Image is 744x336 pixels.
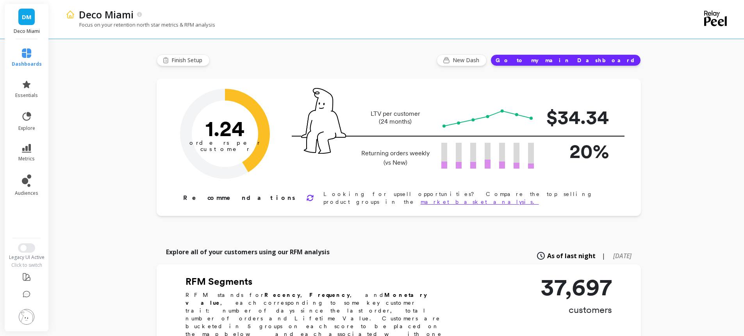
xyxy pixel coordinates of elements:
[200,146,250,153] tspan: customer
[4,254,50,261] div: Legacy UI Active
[309,292,350,298] b: Frequency
[359,149,432,167] p: Returning orders weekly (vs New)
[4,262,50,268] div: Click to switch
[18,243,35,253] button: Switch to New UI
[18,125,35,131] span: explore
[19,309,34,325] img: profile picture
[189,139,260,146] tspan: orders per
[22,13,32,22] span: DM
[359,110,432,126] p: LTV per customer (24 months)
[546,102,609,132] p: $34.34
[437,54,487,66] button: New Dash
[541,275,612,299] p: 37,697
[66,21,215,28] p: Focus on your retention north star metrics & RFM analysis
[183,193,297,203] p: Recommendations
[66,10,75,19] img: header icon
[18,156,35,162] span: metrics
[171,56,205,64] span: Finish Setup
[301,88,346,154] img: pal seatted on line
[186,275,451,288] h2: RFM Segments
[547,251,596,261] span: As of last night
[323,190,616,206] p: Looking for upsell opportunities? Compare the top selling product groups in the
[157,54,210,66] button: Finish Setup
[166,247,330,257] p: Explore all of your customers using our RFM analysis
[602,251,605,261] span: |
[205,115,244,141] text: 1.24
[613,252,632,260] span: [DATE]
[12,28,41,34] p: Deco Miami
[15,92,38,99] span: essentials
[12,61,42,67] span: dashboards
[15,190,38,196] span: audiences
[79,8,134,21] p: Deco Miami
[421,199,539,205] a: market basket analysis.
[491,54,641,66] button: Go to my main Dashboard
[264,292,300,298] b: Recency
[453,56,482,64] span: New Dash
[546,137,609,166] p: 20%
[541,304,612,316] p: customers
